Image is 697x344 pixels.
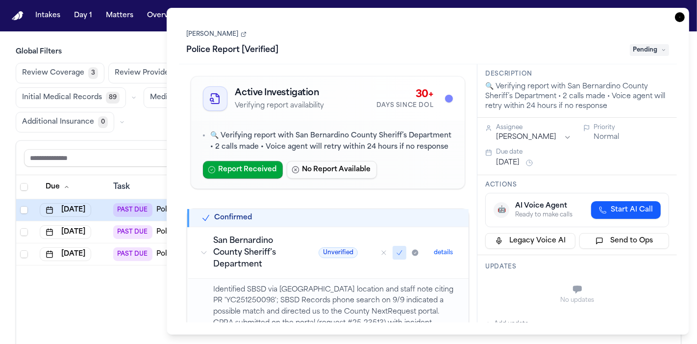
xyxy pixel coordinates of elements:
[377,246,391,260] button: Mark as no report
[31,7,64,25] button: Intakes
[16,63,104,83] button: Review Coverage3
[12,11,24,21] a: Home
[594,132,620,142] button: Normal
[235,86,324,100] h2: Active Investigation
[630,44,669,56] span: Pending
[611,205,653,215] span: Start AI Call
[430,247,457,259] button: details
[235,101,324,111] p: Verifying report availability
[187,30,247,38] a: [PERSON_NAME]
[376,102,433,109] div: Days Since DOL
[16,47,681,57] h3: Global Filters
[376,88,433,102] div: 30+
[515,201,573,211] div: AI Voice Agent
[214,235,296,270] h3: San Bernardino County Sheriff’s Department
[143,7,185,25] button: Overview
[319,247,358,258] span: Unverified
[203,161,283,179] button: Report Received
[16,112,114,132] button: Additional Insurance0
[16,87,126,108] button: Initial Medical Records89
[144,87,235,108] button: Medical Records517
[485,318,528,330] button: Add update
[211,131,453,153] p: 🔍 Verifying report with San Bernardino County Sheriff’s Department • 2 calls made • Voice agent w...
[408,246,422,260] button: Mark as received
[102,7,137,25] button: Matters
[98,116,108,128] span: 0
[485,263,669,271] h3: Updates
[22,68,84,78] span: Review Coverage
[485,82,669,111] div: 🔍 Verifying report with San Bernardino County Sheriff’s Department • 2 calls made • Voice agent w...
[485,233,575,249] button: Legacy Voice AI
[498,205,506,215] span: 🤖
[496,158,520,168] button: [DATE]
[485,296,669,304] div: No updates
[515,211,573,219] div: Ready to make calls
[215,213,252,223] h2: Confirmed
[485,70,669,78] h3: Description
[12,11,24,21] img: Finch Logo
[70,7,96,25] button: Day 1
[106,92,120,104] span: 89
[287,161,377,179] button: No Report Available
[88,67,98,79] span: 3
[485,181,669,189] h3: Actions
[191,7,217,25] button: Tasks
[496,124,571,132] div: Assignee
[523,157,535,169] button: Snooze task
[150,93,209,103] span: Medical Records
[223,7,250,25] button: Firms
[22,93,102,103] span: Initial Medical Records
[183,42,283,58] h1: Police Report [Verified]
[393,246,406,260] button: Mark as confirmed
[115,68,172,78] span: Review Provider
[108,63,200,83] button: Review Provider460
[594,124,669,132] div: Priority
[496,148,669,156] div: Due date
[40,247,91,261] button: [DATE]
[22,117,94,127] span: Additional Insurance
[256,7,298,25] button: The Flock
[591,201,661,219] button: Start AI Call
[579,233,669,249] button: Send to Ops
